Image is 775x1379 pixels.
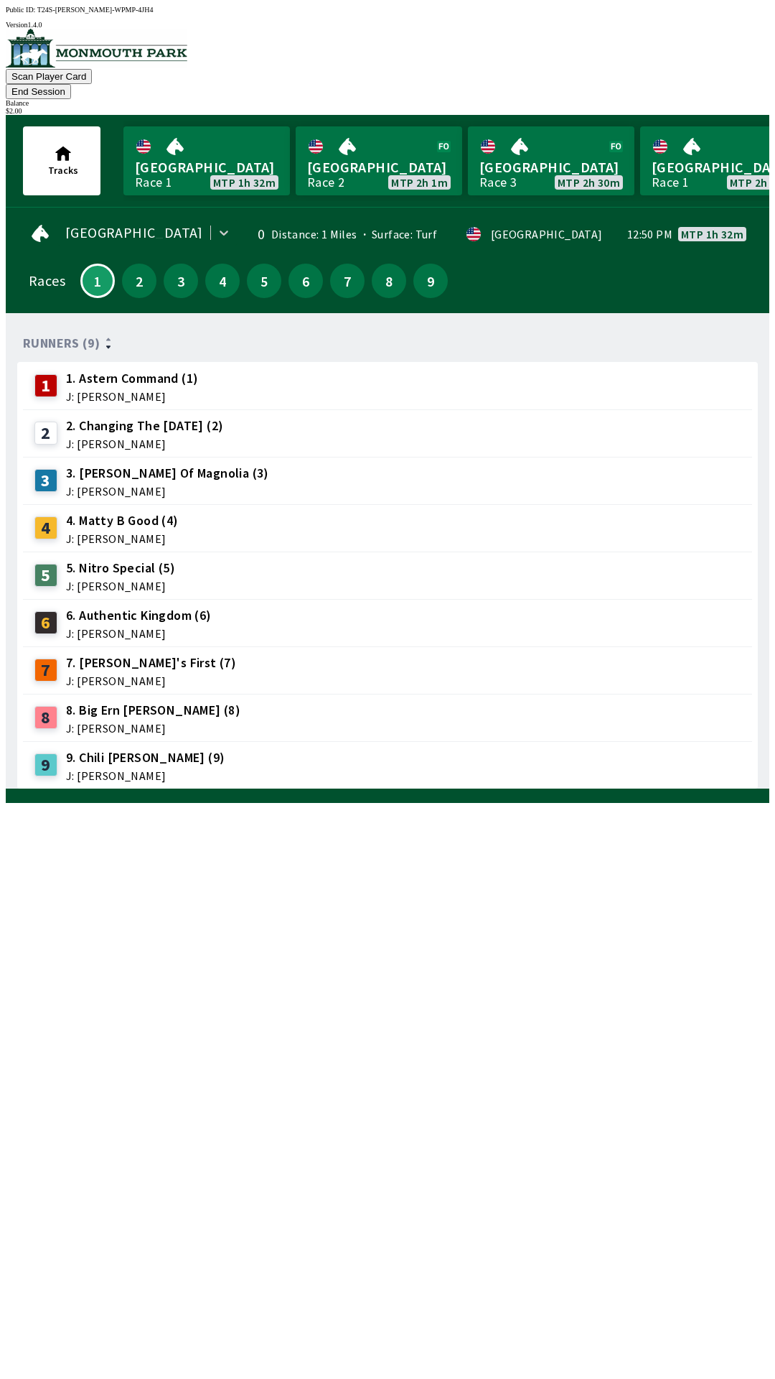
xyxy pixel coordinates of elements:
[296,126,462,195] a: [GEOGRAPHIC_DATA]Race 2MTP 2h 1m
[417,276,444,286] span: 9
[66,701,240,720] span: 8. Big Ern [PERSON_NAME] (8)
[66,417,223,435] span: 2. Changing The [DATE] (2)
[6,6,769,14] div: Public ID:
[66,486,269,497] span: J: [PERSON_NAME]
[66,511,179,530] span: 4. Matty B Good (4)
[34,753,57,776] div: 9
[66,654,236,672] span: 7. [PERSON_NAME]'s First (7)
[6,84,71,99] button: End Session
[6,99,769,107] div: Balance
[652,177,689,188] div: Race 1
[558,177,620,188] span: MTP 2h 30m
[34,469,57,492] div: 3
[247,264,281,298] button: 5
[123,126,290,195] a: [GEOGRAPHIC_DATA]Race 1MTP 1h 32m
[34,564,57,587] div: 5
[23,126,100,195] button: Tracks
[66,391,198,402] span: J: [PERSON_NAME]
[122,264,156,298] button: 2
[167,276,194,286] span: 3
[6,29,187,68] img: venue logo
[468,126,634,195] a: [GEOGRAPHIC_DATA]Race 3MTP 2h 30m
[80,264,115,298] button: 1
[37,6,154,14] span: T24S-[PERSON_NAME]-WPMP-4JH4
[627,228,672,240] span: 12:50 PM
[491,228,603,240] div: [GEOGRAPHIC_DATA]
[375,276,403,286] span: 8
[29,275,65,287] div: Races
[213,177,276,188] span: MTP 1h 32m
[126,276,153,286] span: 2
[391,177,448,188] span: MTP 2h 1m
[330,264,365,298] button: 7
[292,276,319,286] span: 6
[248,228,266,240] div: 0
[34,516,57,539] div: 4
[135,158,278,177] span: [GEOGRAPHIC_DATA]
[65,227,203,238] span: [GEOGRAPHIC_DATA]
[66,606,212,625] span: 6. Authentic Kingdom (6)
[66,723,240,734] span: J: [PERSON_NAME]
[66,628,212,639] span: J: [PERSON_NAME]
[271,227,357,241] span: Distance: 1 Miles
[34,611,57,634] div: 6
[66,580,175,592] span: J: [PERSON_NAME]
[66,675,236,687] span: J: [PERSON_NAME]
[479,158,623,177] span: [GEOGRAPHIC_DATA]
[681,228,743,240] span: MTP 1h 32m
[66,438,223,450] span: J: [PERSON_NAME]
[205,264,240,298] button: 4
[66,533,179,544] span: J: [PERSON_NAME]
[6,21,769,29] div: Version 1.4.0
[307,158,451,177] span: [GEOGRAPHIC_DATA]
[66,464,269,483] span: 3. [PERSON_NAME] Of Magnolia (3)
[66,770,225,781] span: J: [PERSON_NAME]
[164,264,198,298] button: 3
[357,227,438,241] span: Surface: Turf
[66,559,175,577] span: 5. Nitro Special (5)
[34,374,57,397] div: 1
[250,276,278,286] span: 5
[23,338,100,349] span: Runners (9)
[66,369,198,388] span: 1. Astern Command (1)
[209,276,236,286] span: 4
[66,748,225,767] span: 9. Chili [PERSON_NAME] (9)
[34,706,57,729] div: 8
[34,659,57,682] div: 7
[6,107,769,115] div: $ 2.00
[48,164,78,177] span: Tracks
[34,422,57,445] div: 2
[85,277,110,284] span: 1
[307,177,344,188] div: Race 2
[479,177,517,188] div: Race 3
[23,336,752,350] div: Runners (9)
[288,264,323,298] button: 6
[6,69,92,84] button: Scan Player Card
[413,264,448,298] button: 9
[372,264,406,298] button: 8
[135,177,172,188] div: Race 1
[334,276,361,286] span: 7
